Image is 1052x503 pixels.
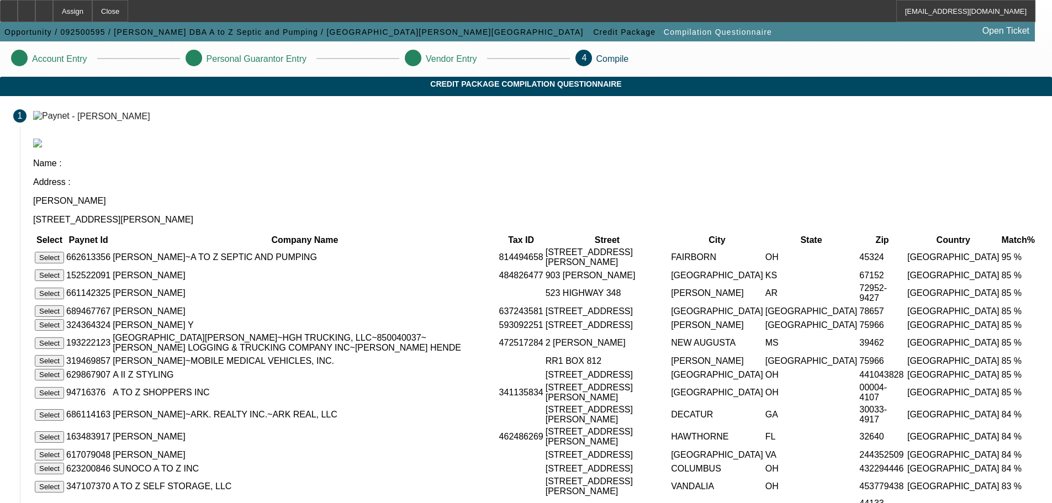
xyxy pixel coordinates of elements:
td: [STREET_ADDRESS][PERSON_NAME] [545,476,669,497]
button: Select [35,431,64,443]
td: [GEOGRAPHIC_DATA] [765,319,858,331]
td: 617079048 [66,448,111,461]
td: [GEOGRAPHIC_DATA] [907,404,1000,425]
button: Select [35,387,64,399]
td: [PERSON_NAME] [670,283,764,304]
td: FL [765,426,858,447]
td: GA [765,404,858,425]
td: MS [765,332,858,353]
td: 30033-4917 [859,404,906,425]
td: [STREET_ADDRESS] [545,319,669,331]
td: [GEOGRAPHIC_DATA] [907,426,1000,447]
button: Select [35,305,64,317]
td: [GEOGRAPHIC_DATA] [907,368,1000,381]
button: Select [35,269,64,281]
td: 341135834 [499,382,544,403]
td: VANDALIA [670,476,764,497]
td: 85 % [1001,354,1035,367]
td: 85 % [1001,283,1035,304]
td: 85 % [1001,382,1035,403]
td: 32640 [859,426,906,447]
button: Select [35,288,64,299]
td: [STREET_ADDRESS][PERSON_NAME] [545,382,669,403]
td: A TO Z SHOPPERS INC [112,382,497,403]
button: Select [35,355,64,367]
th: Tax ID [499,235,544,246]
td: [GEOGRAPHIC_DATA] [765,354,858,367]
td: 629867907 [66,368,111,381]
td: AR [765,283,858,304]
td: OH [765,247,858,268]
td: 85 % [1001,332,1035,353]
td: 441043828 [859,368,906,381]
td: [GEOGRAPHIC_DATA] [907,305,1000,317]
td: [PERSON_NAME] Y [112,319,497,331]
button: Select [35,337,64,349]
button: Select [35,463,64,474]
td: 637243581 [499,305,544,317]
td: 84 % [1001,404,1035,425]
td: [GEOGRAPHIC_DATA] [670,269,764,282]
button: Select [35,481,64,493]
th: State [765,235,858,246]
td: [PERSON_NAME]~A TO Z SEPTIC AND PUMPING [112,247,497,268]
td: RR1 BOX 812 [545,354,669,367]
td: 94716376 [66,382,111,403]
td: 84 % [1001,462,1035,475]
span: Credit Package Compilation Questionnaire [8,80,1044,88]
td: 152522091 [66,269,111,282]
td: [GEOGRAPHIC_DATA] [907,382,1000,403]
button: Select [35,409,64,421]
td: 814494658 [499,247,544,268]
td: [PERSON_NAME]~ARK. REALTY INC.~ARK REAL, LLC [112,404,497,425]
td: 75966 [859,354,906,367]
td: [PERSON_NAME] [112,283,497,304]
td: COLUMBUS [670,462,764,475]
td: 67152 [859,269,906,282]
span: 1 [18,111,23,121]
td: 85 % [1001,269,1035,282]
p: Account Entry [32,54,87,64]
td: OH [765,476,858,497]
td: 85 % [1001,305,1035,317]
td: A II Z STYLING [112,368,497,381]
span: Compilation Questionnaire [664,28,772,36]
td: [GEOGRAPHIC_DATA] [907,476,1000,497]
td: 85 % [1001,319,1035,331]
button: Credit Package [590,22,658,42]
td: [GEOGRAPHIC_DATA] [907,247,1000,268]
td: [GEOGRAPHIC_DATA][PERSON_NAME]~HGH TRUCKING, LLC~850040037~[PERSON_NAME] LOGGING & TRUCKING COMPA... [112,332,497,353]
td: [PERSON_NAME] [670,354,764,367]
th: Street [545,235,669,246]
td: 686114163 [66,404,111,425]
td: 2 [PERSON_NAME] [545,332,669,353]
div: - [PERSON_NAME] [72,111,150,120]
td: [GEOGRAPHIC_DATA] [907,269,1000,282]
td: VA [765,448,858,461]
td: SUNOCO A TO Z INC [112,462,497,475]
td: 72952-9427 [859,283,906,304]
td: 462486269 [499,426,544,447]
th: Zip [859,235,906,246]
td: [PERSON_NAME] [112,305,497,317]
td: 244352509 [859,448,906,461]
td: 78657 [859,305,906,317]
td: OH [765,462,858,475]
td: 85 % [1001,368,1035,381]
td: HAWTHORNE [670,426,764,447]
td: 84 % [1001,448,1035,461]
td: 903 [PERSON_NAME] [545,269,669,282]
td: [GEOGRAPHIC_DATA] [670,305,764,317]
td: 593092251 [499,319,544,331]
td: [STREET_ADDRESS][PERSON_NAME] [545,426,669,447]
p: Vendor Entry [426,54,477,64]
td: 39462 [859,332,906,353]
td: 623200846 [66,462,111,475]
td: 523 HIGHWAY 348 [545,283,669,304]
td: [GEOGRAPHIC_DATA] [670,448,764,461]
td: 163483917 [66,426,111,447]
td: [GEOGRAPHIC_DATA] [907,462,1000,475]
td: 324364324 [66,319,111,331]
td: 472517284 [499,332,544,353]
span: 4 [582,53,587,62]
